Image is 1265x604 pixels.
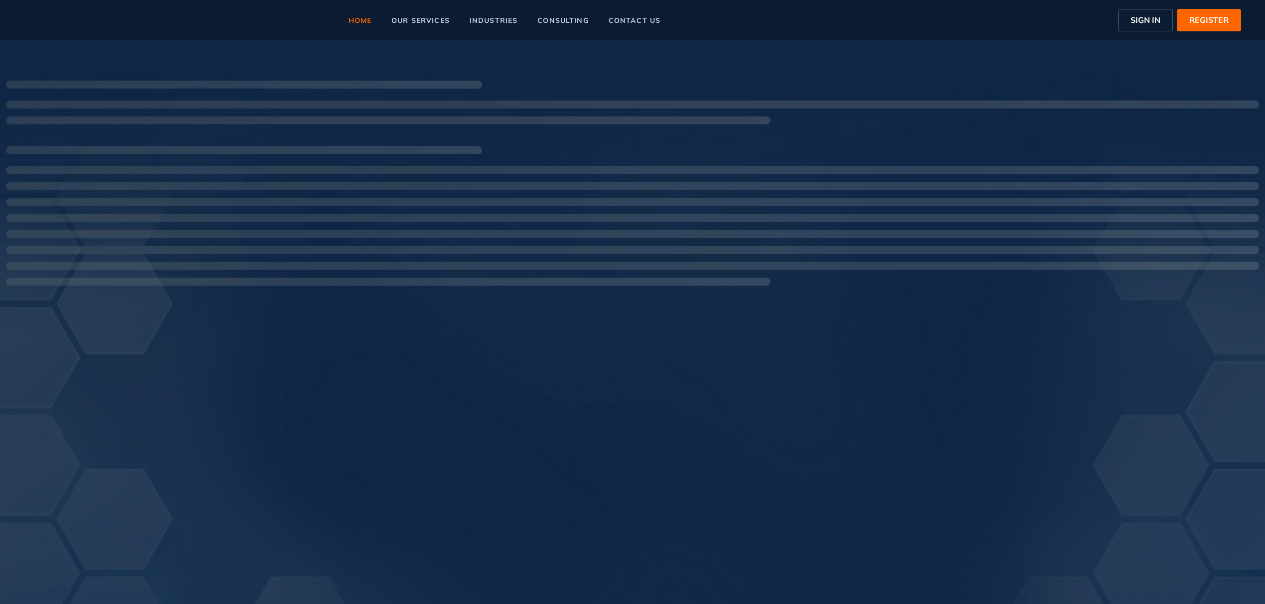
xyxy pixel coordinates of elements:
[609,17,660,24] span: contact us
[537,17,588,24] span: consulting
[470,17,517,24] span: industries
[349,17,372,24] span: home
[1131,14,1160,26] span: SIGN IN
[391,17,450,24] span: our services
[1177,9,1241,31] button: REGISTER
[1189,14,1229,26] span: REGISTER
[1118,9,1173,31] button: SIGN IN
